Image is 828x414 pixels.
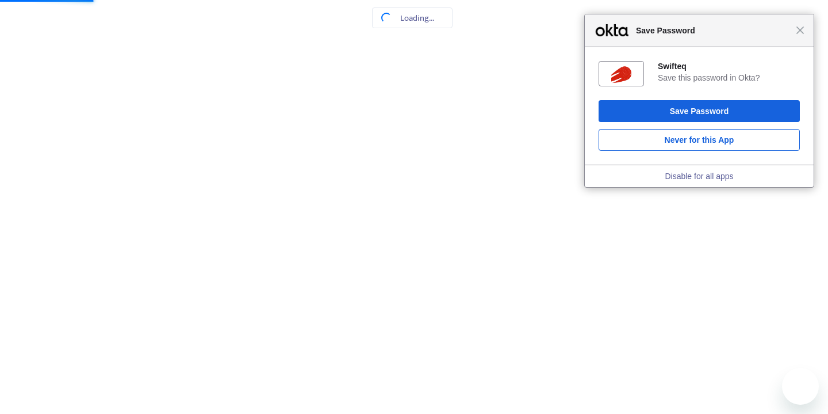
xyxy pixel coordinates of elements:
[599,129,800,151] button: Never for this App
[658,73,800,83] div: Save this password in Okta?
[658,61,800,71] div: Swifteq
[599,100,800,122] button: Save Password
[611,64,631,84] img: nhGnqAAAABklEQVQDACM3MKbFMqiFAAAAAElFTkSuQmCC
[796,26,804,35] span: Close
[665,172,733,181] a: Disable for all apps
[630,24,796,37] span: Save Password
[782,368,819,405] iframe: Button to launch messaging window, conversation in progress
